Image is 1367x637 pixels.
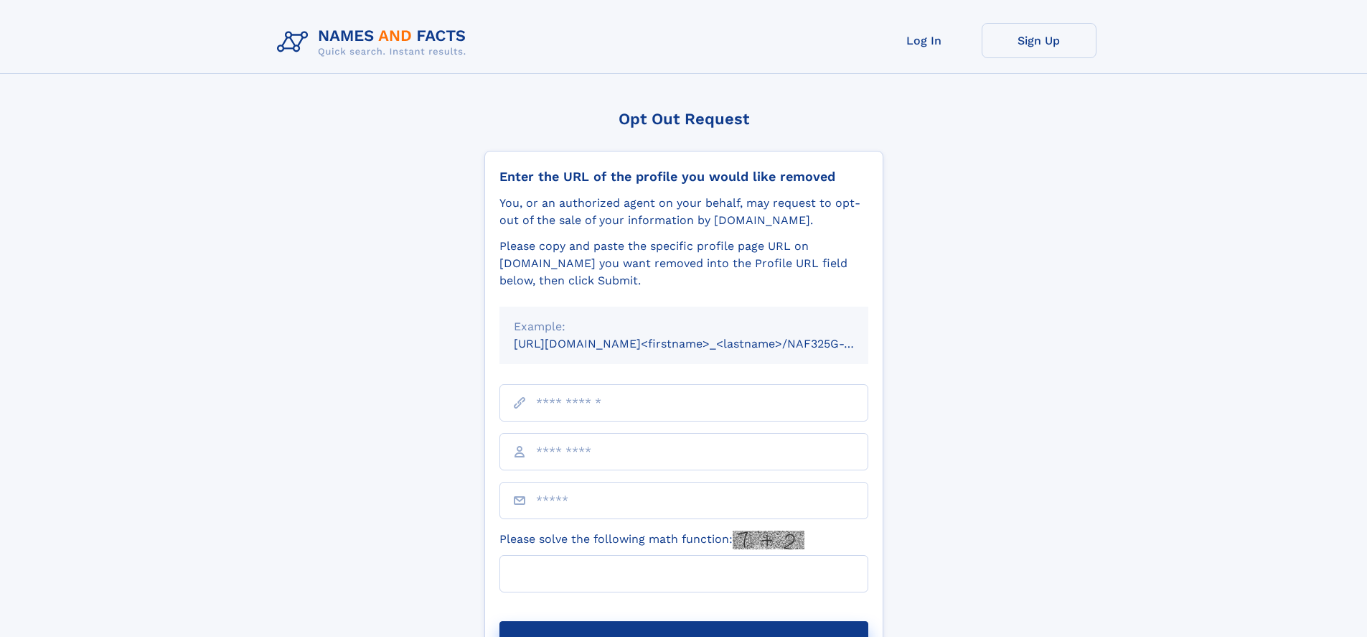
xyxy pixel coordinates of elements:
[514,318,854,335] div: Example:
[514,337,896,350] small: [URL][DOMAIN_NAME]<firstname>_<lastname>/NAF325G-xxxxxxxx
[499,238,868,289] div: Please copy and paste the specific profile page URL on [DOMAIN_NAME] you want removed into the Pr...
[499,531,804,549] label: Please solve the following math function:
[499,195,868,229] div: You, or an authorized agent on your behalf, may request to opt-out of the sale of your informatio...
[982,23,1096,58] a: Sign Up
[484,110,883,128] div: Opt Out Request
[867,23,982,58] a: Log In
[271,23,478,62] img: Logo Names and Facts
[499,169,868,185] div: Enter the URL of the profile you would like removed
